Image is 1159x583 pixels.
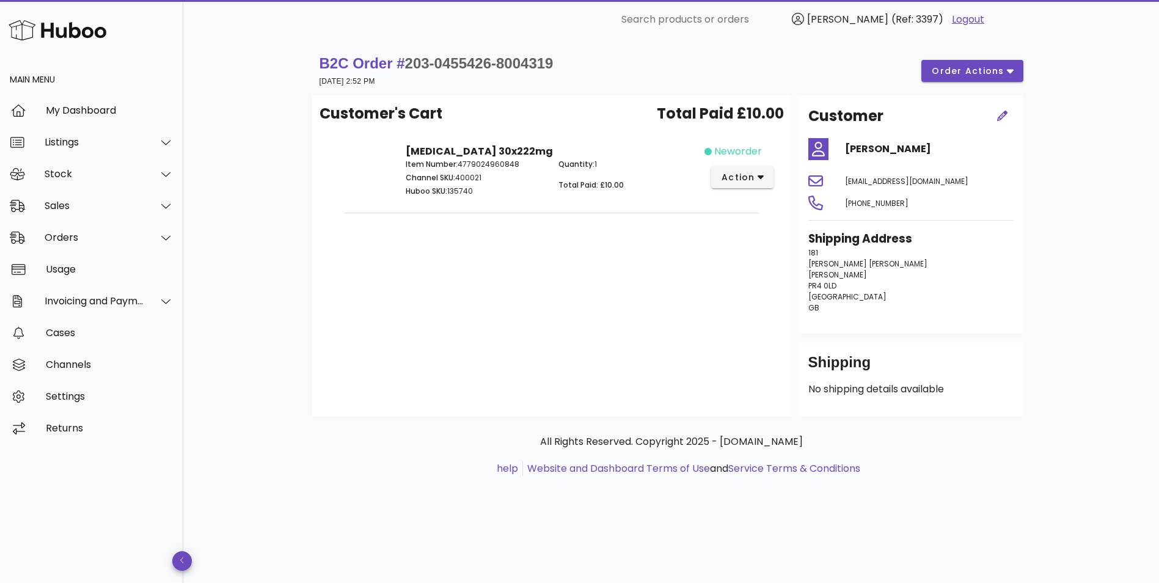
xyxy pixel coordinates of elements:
h3: Shipping Address [808,230,1014,248]
span: 203-0455426-8004319 [405,55,554,71]
img: Huboo Logo [9,17,106,43]
div: Sales [45,200,144,211]
button: order actions [921,60,1023,82]
span: Total Paid: £10.00 [558,180,624,190]
span: Total Paid £10.00 [657,103,784,125]
a: Website and Dashboard Terms of Use [527,461,710,475]
a: Service Terms & Conditions [728,461,860,475]
span: [GEOGRAPHIC_DATA] [808,291,887,302]
div: Shipping [808,353,1014,382]
p: 1 [558,159,697,170]
span: GB [808,302,819,313]
span: (Ref: 3397) [891,12,943,26]
span: [EMAIL_ADDRESS][DOMAIN_NAME] [845,176,968,186]
div: Orders [45,232,144,243]
p: All Rights Reserved. Copyright 2025 - [DOMAIN_NAME] [322,435,1021,449]
div: Channels [46,359,174,370]
h2: Customer [808,105,883,127]
span: [PERSON_NAME] [807,12,888,26]
h4: [PERSON_NAME] [845,142,1014,156]
p: No shipping details available [808,382,1014,397]
li: and [523,461,860,476]
span: [PERSON_NAME] [PERSON_NAME] [808,258,927,269]
div: Listings [45,136,144,148]
strong: [MEDICAL_DATA] 30x222mg [406,144,553,158]
div: My Dashboard [46,105,174,116]
p: 4779024960848 [406,159,544,170]
strong: B2C Order # [320,55,554,71]
span: PR4 0LD [808,280,836,291]
a: help [497,461,518,475]
span: Quantity: [558,159,594,169]
span: Item Number: [406,159,458,169]
div: Invoicing and Payments [45,295,144,307]
div: Settings [46,391,174,402]
p: 400021 [406,172,544,183]
p: 135740 [406,186,544,197]
span: Huboo SKU: [406,186,447,196]
button: action [711,166,774,188]
div: Stock [45,168,144,180]
span: Customer's Cart [320,103,442,125]
a: Logout [952,12,984,27]
small: [DATE] 2:52 PM [320,77,375,86]
span: order actions [931,65,1004,78]
div: Usage [46,263,174,275]
div: Returns [46,422,174,434]
div: Cases [46,327,174,339]
span: [PERSON_NAME] [808,269,867,280]
span: [PHONE_NUMBER] [845,198,909,208]
span: neworder [714,144,762,159]
span: action [721,171,755,184]
span: 181 [808,248,818,258]
span: Channel SKU: [406,172,455,183]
